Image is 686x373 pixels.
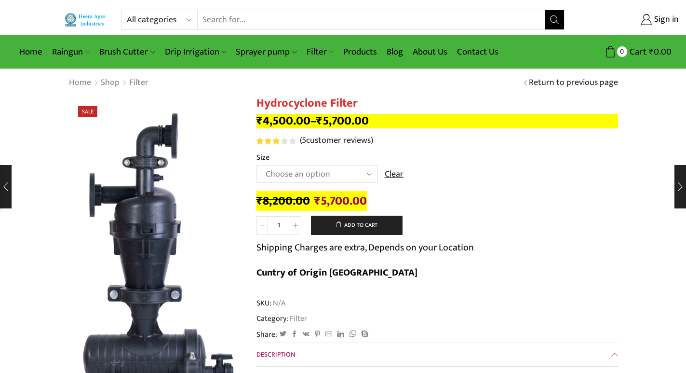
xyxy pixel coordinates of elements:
[256,152,269,163] label: Size
[316,111,369,131] bdi: 5,700.00
[256,343,618,366] a: Description
[68,77,149,89] nav: Breadcrumb
[231,41,301,63] a: Sprayer pump
[617,46,627,56] span: 0
[268,216,290,235] input: Product quantity
[256,240,474,255] p: Shipping Charges are extra, Depends on your Location
[649,44,672,59] bdi: 0.00
[198,10,544,29] input: Search for...
[314,191,367,211] bdi: 5,700.00
[649,44,654,59] span: ₹
[256,114,618,128] p: –
[574,43,672,61] a: 0 Cart ₹0.00
[160,41,231,63] a: Drip Irrigation
[314,191,321,211] span: ₹
[256,111,263,131] span: ₹
[256,191,263,211] span: ₹
[256,138,282,144] span: Rated out of 5 based on customer ratings
[256,298,618,309] span: SKU:
[256,191,310,211] bdi: 8,200.00
[256,264,417,281] b: Cuntry of Origin [GEOGRAPHIC_DATA]
[68,77,92,89] a: Home
[256,111,310,131] bdi: 4,500.00
[288,312,307,325] a: Filter
[256,97,618,111] h1: Hydrocyclone Filter
[256,313,307,324] span: Category:
[545,10,564,29] button: Search button
[271,298,285,309] span: N/A
[579,11,679,28] a: Sign in
[382,41,408,63] a: Blog
[47,41,94,63] a: Raingun
[78,106,97,117] span: Sale
[385,168,404,181] a: Clear options
[129,77,149,89] a: Filter
[316,111,323,131] span: ₹
[338,41,382,63] a: Products
[256,329,277,340] span: Share:
[256,138,296,144] div: Rated 3.20 out of 5
[256,349,295,360] span: Description
[408,41,452,63] a: About Us
[94,41,160,63] a: Brush Cutter
[100,77,120,89] a: Shop
[300,135,373,147] a: (5customer reviews)
[302,41,338,63] a: Filter
[452,41,503,63] a: Contact Us
[14,41,47,63] a: Home
[311,216,403,235] button: Add to cart
[256,138,297,144] span: 5
[529,77,618,89] a: Return to previous page
[627,45,646,58] span: Cart
[302,133,306,148] span: 5
[652,14,679,26] span: Sign in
